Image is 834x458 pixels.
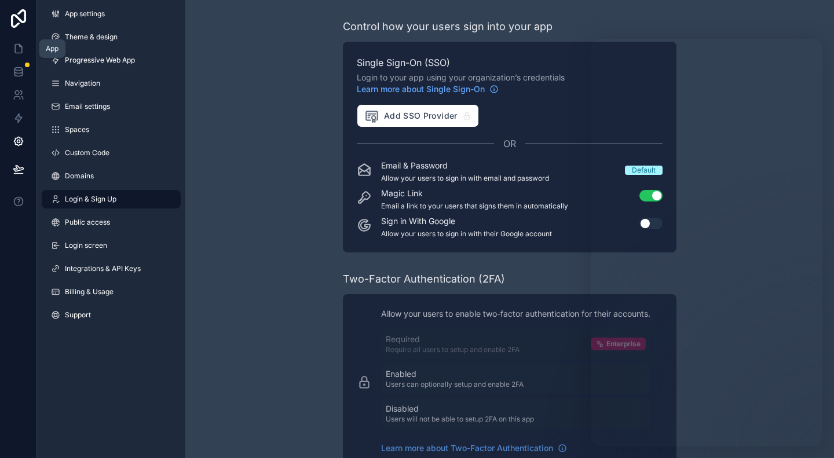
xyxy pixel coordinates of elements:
[381,174,549,183] p: Allow your users to sign in with email and password
[381,188,568,199] p: Magic Link
[42,190,181,208] a: Login & Sign Up
[42,306,181,324] a: Support
[42,259,181,278] a: Integrations & API Keys
[357,104,479,127] button: Add SSO Provider
[42,167,181,185] a: Domains
[381,201,568,211] p: Email a link to your users that signs them in automatically
[65,79,100,88] span: Navigation
[65,9,105,19] span: App settings
[381,442,567,454] a: Learn more about Two-Factor Authentication
[65,102,110,111] span: Email settings
[42,236,181,255] a: Login screen
[343,271,505,287] div: Two-Factor Authentication (2FA)
[364,108,458,123] span: Add SSO Provider
[357,83,499,95] a: Learn more about Single Sign-On
[386,415,534,424] p: Users will not be able to setup 2FA on this app
[65,218,110,227] span: Public access
[65,148,109,157] span: Custom Code
[357,56,663,69] span: Single Sign-On (SSO)
[386,334,520,345] p: Required
[42,120,181,139] a: Spaces
[386,380,524,389] p: Users can optionally setup and enable 2FA
[65,195,116,204] span: Login & Sign Up
[381,160,549,171] p: Email & Password
[386,368,524,380] p: Enabled
[65,32,118,42] span: Theme & design
[42,51,181,69] a: Progressive Web App
[381,308,650,320] p: Allow your users to enable two-factor authentication for their accounts.
[381,229,552,239] p: Allow your users to sign in with their Google account
[65,56,135,65] span: Progressive Web App
[42,28,181,46] a: Theme & design
[65,241,107,250] span: Login screen
[503,137,516,151] span: OR
[65,125,89,134] span: Spaces
[381,442,553,454] span: Learn more about Two-Factor Authentication
[42,74,181,93] a: Navigation
[357,72,663,95] span: Login to your app using your organization’s credentials
[42,97,181,116] a: Email settings
[386,403,534,415] p: Disabled
[381,215,552,227] p: Sign in With Google
[42,283,181,301] a: Billing & Usage
[343,19,553,35] div: Control how your users sign into your app
[46,44,58,53] div: App
[591,39,822,446] iframe: Intercom live chat
[42,144,181,162] a: Custom Code
[42,213,181,232] a: Public access
[65,171,94,181] span: Domains
[357,83,485,95] span: Learn more about Single Sign-On
[386,345,520,354] p: Require all users to setup and enable 2FA
[65,264,141,273] span: Integrations & API Keys
[42,5,181,23] a: App settings
[65,310,91,320] span: Support
[65,287,114,296] span: Billing & Usage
